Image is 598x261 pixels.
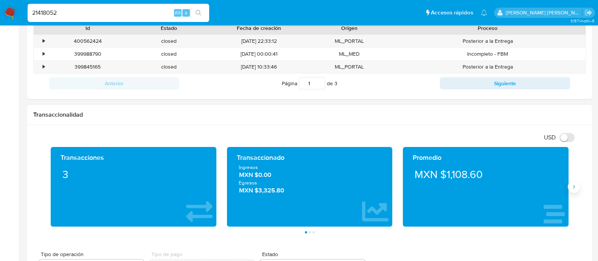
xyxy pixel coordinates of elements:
[47,61,128,73] div: 399845165
[309,48,390,60] div: ML_MED
[128,35,210,47] div: closed
[506,9,582,16] p: anamaria.arriagasanchez@mercadolibre.com.mx
[43,50,45,58] div: •
[431,9,473,17] span: Accesos rápidos
[334,80,337,87] span: 3
[309,35,390,47] div: ML_PORTAL
[191,8,206,18] button: search-icon
[33,111,586,119] h1: Transaccionalidad
[175,9,181,16] span: Alt
[52,24,123,32] div: Id
[43,38,45,45] div: •
[134,24,204,32] div: Estado
[309,61,390,73] div: ML_PORTAL
[481,9,487,16] a: Notificaciones
[215,24,303,32] div: Fecha de creación
[47,35,128,47] div: 400562424
[282,77,337,89] span: Página de
[390,61,586,73] div: Posterior a la Entrega
[210,35,309,47] div: [DATE] 22:33:12
[395,24,580,32] div: Proceso
[49,77,179,89] button: Anterior
[390,48,586,60] div: Incompleto - FBM
[47,48,128,60] div: 399988790
[314,24,385,32] div: Origen
[128,61,210,73] div: closed
[185,9,187,16] span: s
[440,77,570,89] button: Siguiente
[570,18,594,24] span: 3.157.1-hotfix-5
[584,9,592,17] a: Salir
[28,8,209,18] input: Buscar usuario o caso...
[390,35,586,47] div: Posterior a la Entrega
[210,48,309,60] div: [DATE] 00:00:41
[128,48,210,60] div: closed
[43,63,45,70] div: •
[210,61,309,73] div: [DATE] 10:33:46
